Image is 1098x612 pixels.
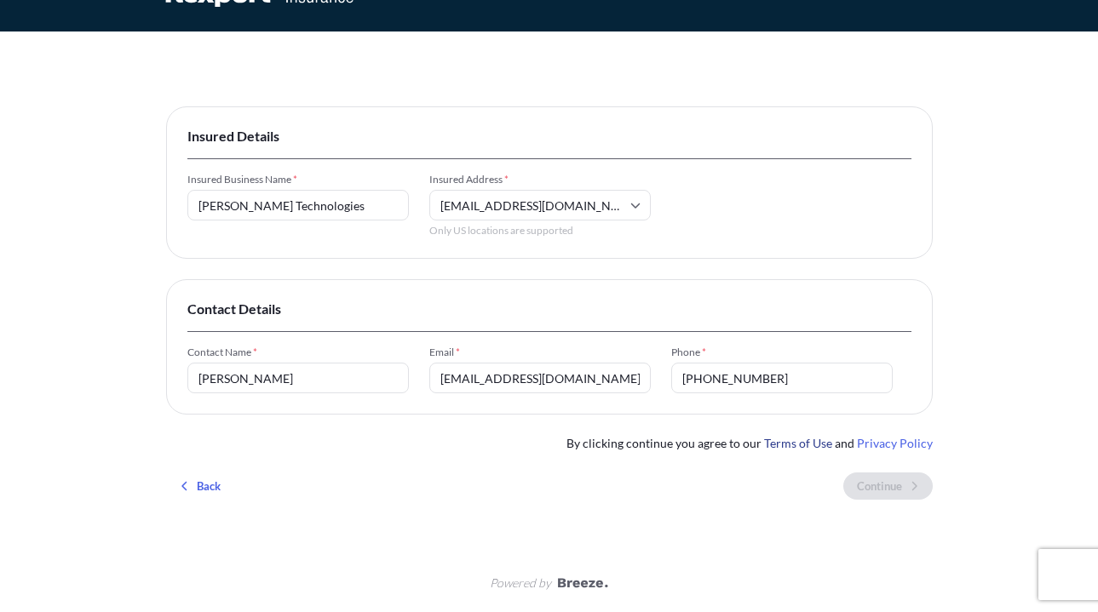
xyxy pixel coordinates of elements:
[187,346,409,359] span: Contact Name
[429,173,651,186] span: Insured Address
[187,363,409,393] input: Enter full name
[490,575,551,592] span: Powered by
[166,472,234,500] button: Back
[187,128,911,145] span: Insured Details
[671,363,893,393] input: +1 (111) 111-111
[857,436,933,450] a: Privacy Policy
[429,224,651,237] span: Only US locations are supported
[429,346,651,359] span: Email
[197,478,221,495] p: Back
[671,346,893,359] span: Phone
[566,435,933,452] span: By clicking continue you agree to our and
[187,300,911,317] span: Contact Details
[429,190,651,220] input: Enter full address
[187,173,409,186] span: Insured Business Name
[764,436,832,450] a: Terms of Use
[187,190,409,220] input: Enter full name
[857,478,902,495] p: Continue
[429,363,651,393] input: Enter email
[843,472,933,500] button: Continue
